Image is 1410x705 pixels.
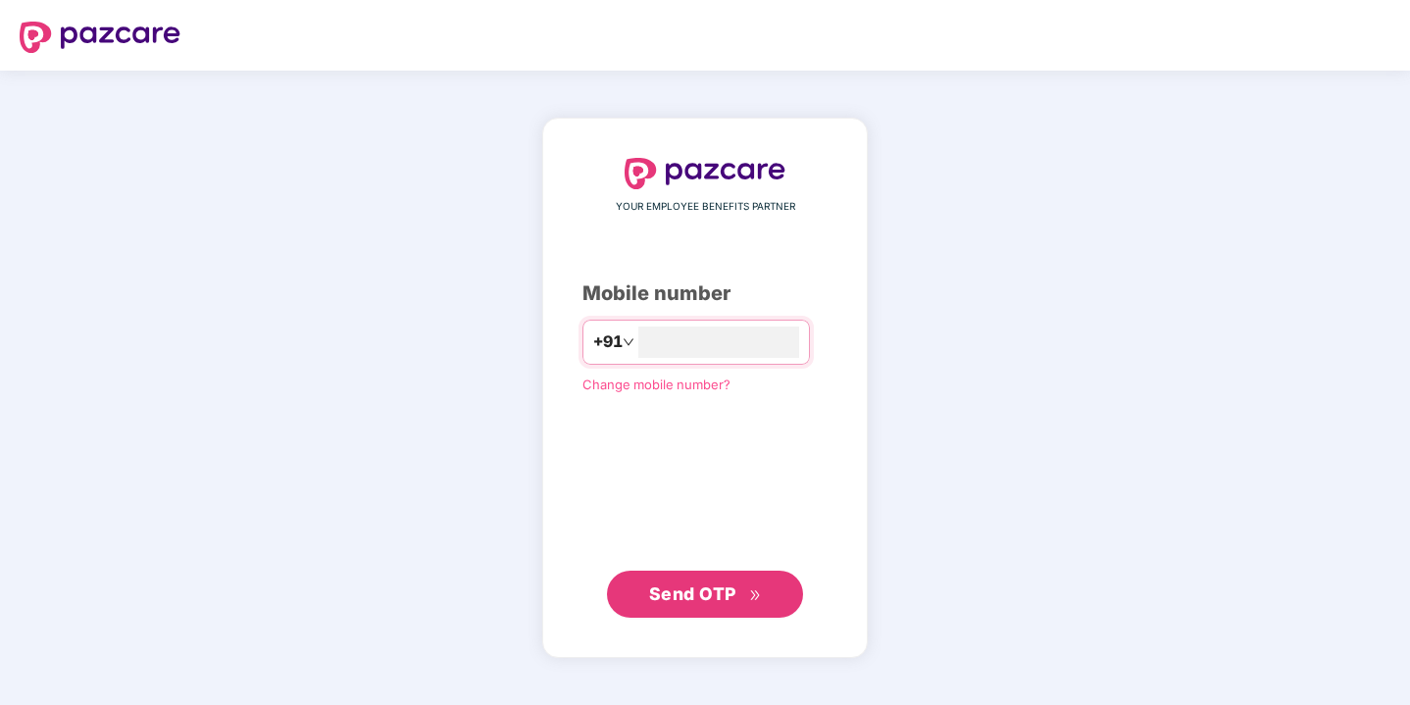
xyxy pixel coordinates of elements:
[582,377,730,392] a: Change mobile number?
[582,278,828,309] div: Mobile number
[625,158,785,189] img: logo
[607,571,803,618] button: Send OTPdouble-right
[20,22,180,53] img: logo
[649,583,736,604] span: Send OTP
[623,336,634,348] span: down
[749,589,762,602] span: double-right
[593,329,623,354] span: +91
[616,199,795,215] span: YOUR EMPLOYEE BENEFITS PARTNER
